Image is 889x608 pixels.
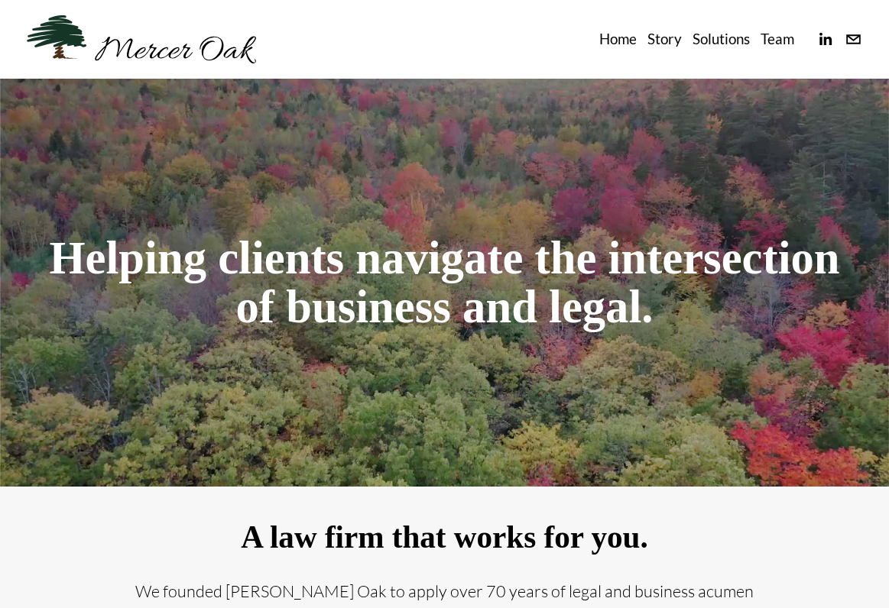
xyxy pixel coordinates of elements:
h2: A law firm that works for you. [131,520,758,555]
a: Story [647,27,682,51]
a: Home [599,27,637,51]
a: linkedin-unauth [816,31,834,48]
a: Team [761,27,794,51]
a: info@merceroaklaw.com [845,31,862,48]
a: Solutions [693,27,750,51]
h1: Helping clients navigate the intersection of business and legal. [27,234,862,331]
